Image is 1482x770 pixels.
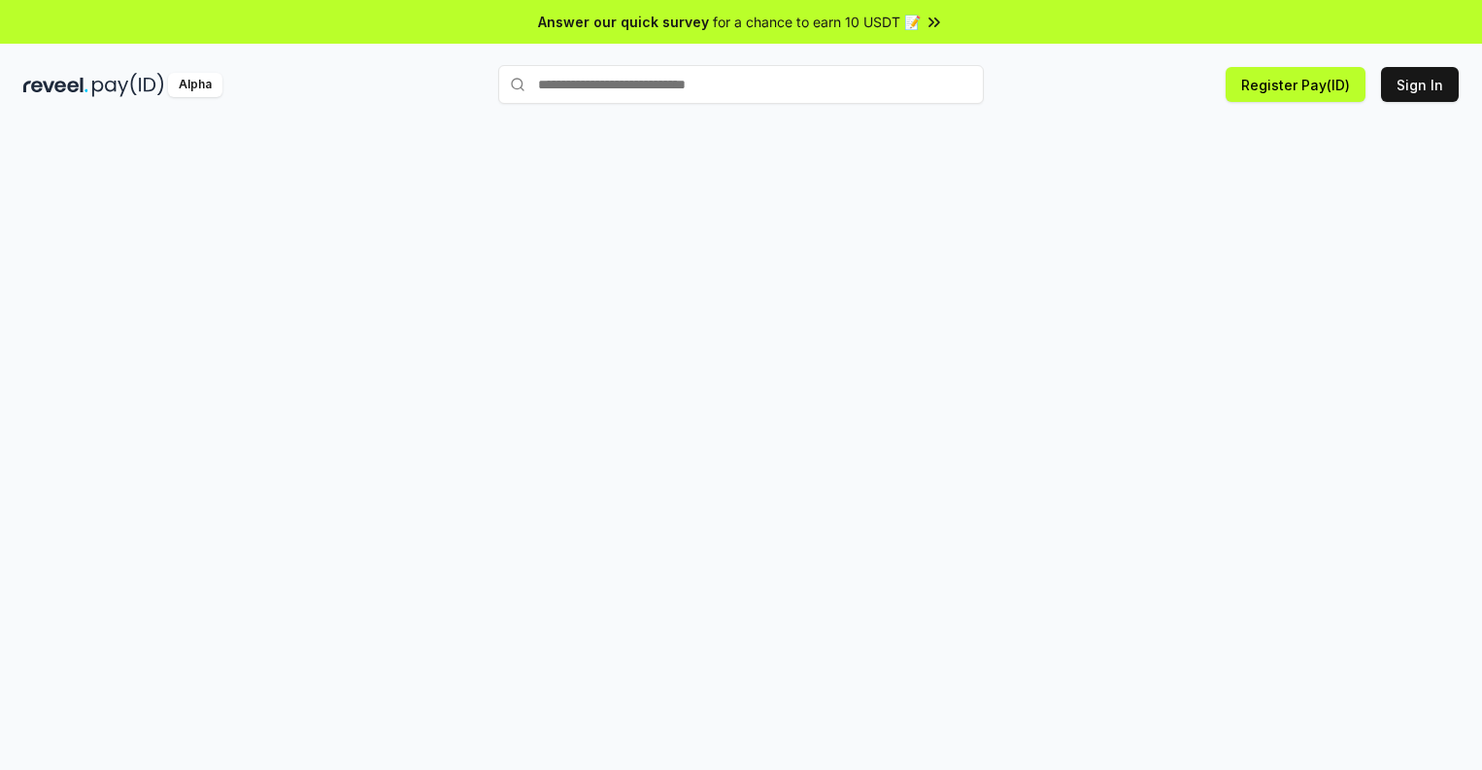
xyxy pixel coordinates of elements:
[538,12,709,32] span: Answer our quick survey
[1381,67,1459,102] button: Sign In
[1226,67,1365,102] button: Register Pay(ID)
[23,73,88,97] img: reveel_dark
[92,73,164,97] img: pay_id
[168,73,222,97] div: Alpha
[713,12,921,32] span: for a chance to earn 10 USDT 📝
